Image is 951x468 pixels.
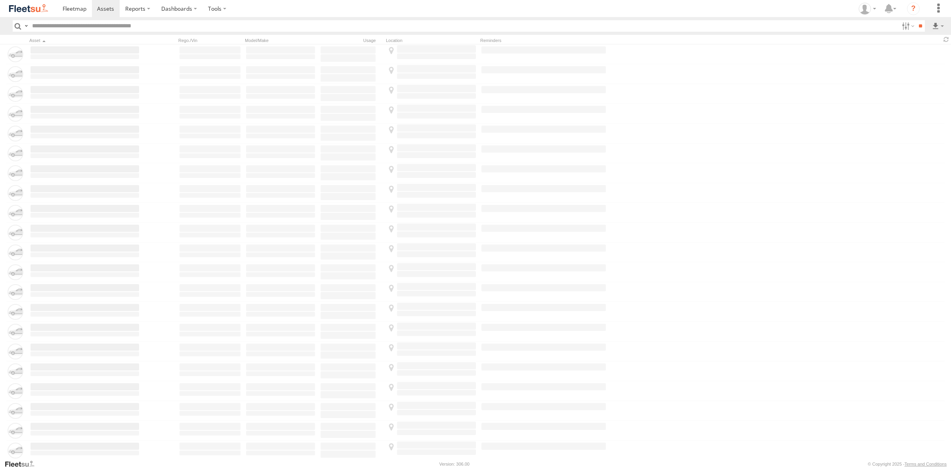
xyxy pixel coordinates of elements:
[8,3,49,14] img: fleetsu-logo-horizontal.svg
[245,38,316,43] div: Model/Make
[319,38,383,43] div: Usage
[856,3,879,15] div: Aasif Ayoob
[480,38,607,43] div: Reminders
[941,36,951,43] span: Refresh
[4,460,41,468] a: Visit our Website
[868,462,947,466] div: © Copyright 2025 -
[907,2,920,15] i: ?
[23,20,29,32] label: Search Query
[899,20,916,32] label: Search Filter Options
[386,38,477,43] div: Location
[931,20,945,32] label: Export results as...
[905,462,947,466] a: Terms and Conditions
[29,38,140,43] div: Click to Sort
[178,38,242,43] div: Rego./Vin
[439,462,470,466] div: Version: 306.00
